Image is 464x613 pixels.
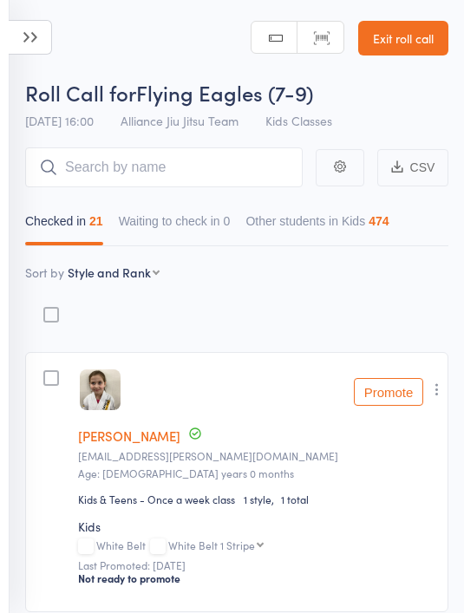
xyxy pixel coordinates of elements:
[25,205,103,245] button: Checked in21
[80,369,121,410] img: image1755237370.png
[25,147,303,187] input: Search by name
[369,214,389,228] div: 474
[25,112,94,129] span: [DATE] 16:00
[121,112,239,129] span: Alliance Jiu Jitsu Team
[78,450,436,462] small: Hooria.goodarzi@gmail.com
[136,78,313,107] span: Flying Eagles (7-9)
[78,539,436,554] div: White Belt
[265,112,332,129] span: Kids Classes
[168,539,255,551] div: White Belt 1 Stripe
[281,492,309,506] span: 1 total
[68,264,151,281] div: Style and Rank
[78,427,180,445] a: [PERSON_NAME]
[377,149,448,186] button: CSV
[78,518,436,535] div: Kids
[78,492,235,506] div: Kids & Teens - Once a week class
[25,78,136,107] span: Roll Call for
[78,559,436,571] small: Last Promoted: [DATE]
[25,264,64,281] label: Sort by
[358,21,448,55] a: Exit roll call
[89,214,103,228] div: 21
[354,378,423,406] button: Promote
[119,205,231,245] button: Waiting to check in0
[224,214,231,228] div: 0
[78,571,436,585] div: Not ready to promote
[244,492,281,506] span: 1 style
[245,205,389,245] button: Other students in Kids474
[78,466,294,480] span: Age: [DEMOGRAPHIC_DATA] years 0 months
